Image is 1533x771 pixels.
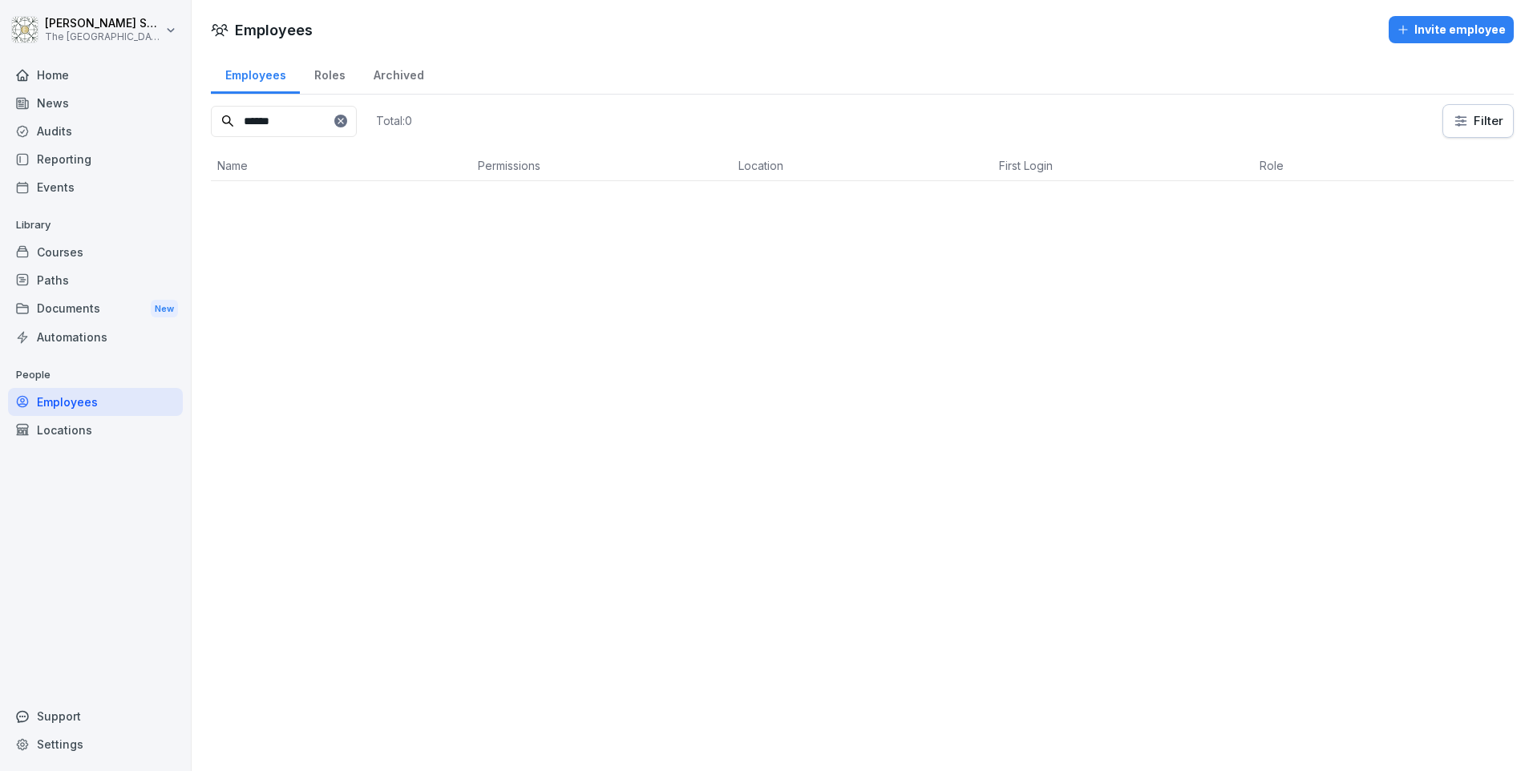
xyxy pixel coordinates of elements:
a: News [8,89,183,117]
div: Documents [8,294,183,324]
a: Employees [8,388,183,416]
div: Filter [1453,113,1503,129]
a: DocumentsNew [8,294,183,324]
a: Archived [359,53,438,94]
button: Invite employee [1389,16,1514,43]
h1: Employees [235,19,313,41]
p: The [GEOGRAPHIC_DATA] [45,31,162,42]
a: Employees [211,53,300,94]
a: Locations [8,416,183,444]
div: Invite employee [1397,21,1506,38]
a: Home [8,61,183,89]
a: Reporting [8,145,183,173]
p: Total: 0 [376,113,412,128]
th: Permissions [471,151,732,181]
button: Filter [1443,105,1513,137]
th: Location [732,151,993,181]
p: Library [8,212,183,238]
a: Settings [8,730,183,758]
th: Role [1253,151,1514,181]
a: Roles [300,53,359,94]
a: Paths [8,266,183,294]
p: People [8,362,183,388]
th: Name [211,151,471,181]
p: [PERSON_NAME] Savill [45,17,162,30]
a: Courses [8,238,183,266]
div: Support [8,702,183,730]
div: New [151,300,178,318]
th: First Login [993,151,1253,181]
a: Automations [8,323,183,351]
a: Events [8,173,183,201]
a: Audits [8,117,183,145]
